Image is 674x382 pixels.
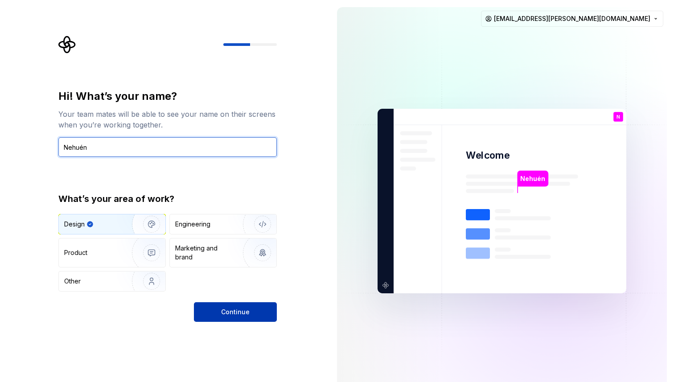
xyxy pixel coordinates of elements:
[221,308,250,316] span: Continue
[58,36,76,53] svg: Supernova Logo
[58,89,277,103] div: Hi! What’s your name?
[194,302,277,322] button: Continue
[64,220,85,229] div: Design
[58,137,277,157] input: Han Solo
[175,244,235,262] div: Marketing and brand
[175,220,210,229] div: Engineering
[58,193,277,205] div: What’s your area of work?
[616,115,620,119] p: N
[466,149,510,162] p: Welcome
[494,14,650,23] span: [EMAIL_ADDRESS][PERSON_NAME][DOMAIN_NAME]
[481,11,663,27] button: [EMAIL_ADDRESS][PERSON_NAME][DOMAIN_NAME]
[520,174,545,184] p: Nehuén
[64,248,87,257] div: Product
[58,109,277,130] div: Your team mates will be able to see your name on their screens when you’re working together.
[64,277,81,286] div: Other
